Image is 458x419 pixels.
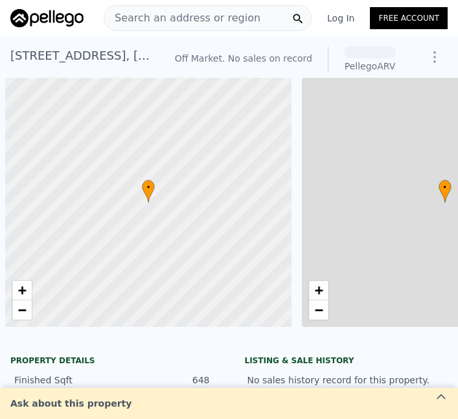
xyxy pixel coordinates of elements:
a: Log In [312,12,370,25]
img: Pellego [10,9,84,27]
div: 648 [112,374,210,387]
div: Pellego ARV [344,60,396,73]
span: • [439,182,452,193]
div: • [439,180,452,202]
div: [STREET_ADDRESS] , [GEOGRAPHIC_DATA][PERSON_NAME] , CA 90061 [10,47,154,65]
a: Zoom in [12,281,32,300]
div: Ask about this property [3,397,139,410]
div: Property details [10,355,214,366]
span: + [314,282,323,298]
a: Free Account [370,7,448,29]
span: Search an address or region [104,10,260,26]
span: − [314,302,323,318]
span: • [142,182,155,193]
a: Zoom in [309,281,328,300]
div: No sales history record for this property. [245,368,448,392]
span: + [18,282,27,298]
button: Show Options [422,44,448,70]
div: Finished Sqft [14,374,112,387]
div: • [142,180,155,202]
span: − [18,302,27,318]
a: Zoom out [12,300,32,320]
div: Off Market. No sales on record [175,52,312,65]
a: Zoom out [309,300,328,320]
div: LISTING & SALE HISTORY [245,355,448,368]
